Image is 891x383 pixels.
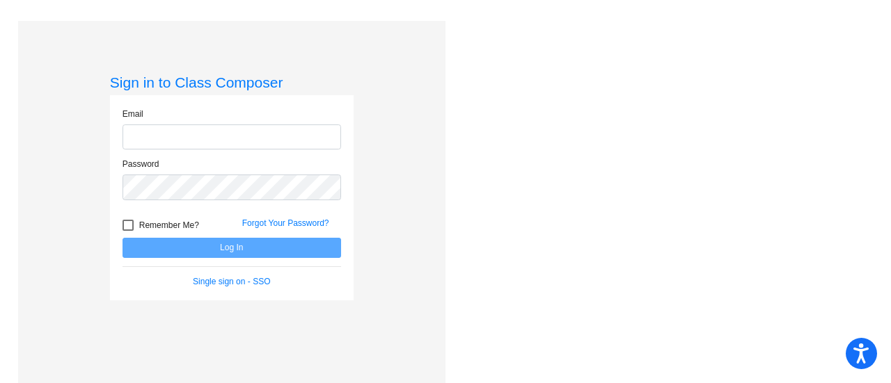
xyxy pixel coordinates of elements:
[193,277,270,286] a: Single sign on - SSO
[110,74,354,91] h3: Sign in to Class Composer
[123,158,159,170] label: Password
[123,108,143,120] label: Email
[123,238,341,258] button: Log In
[242,218,329,228] a: Forgot Your Password?
[139,217,199,234] span: Remember Me?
